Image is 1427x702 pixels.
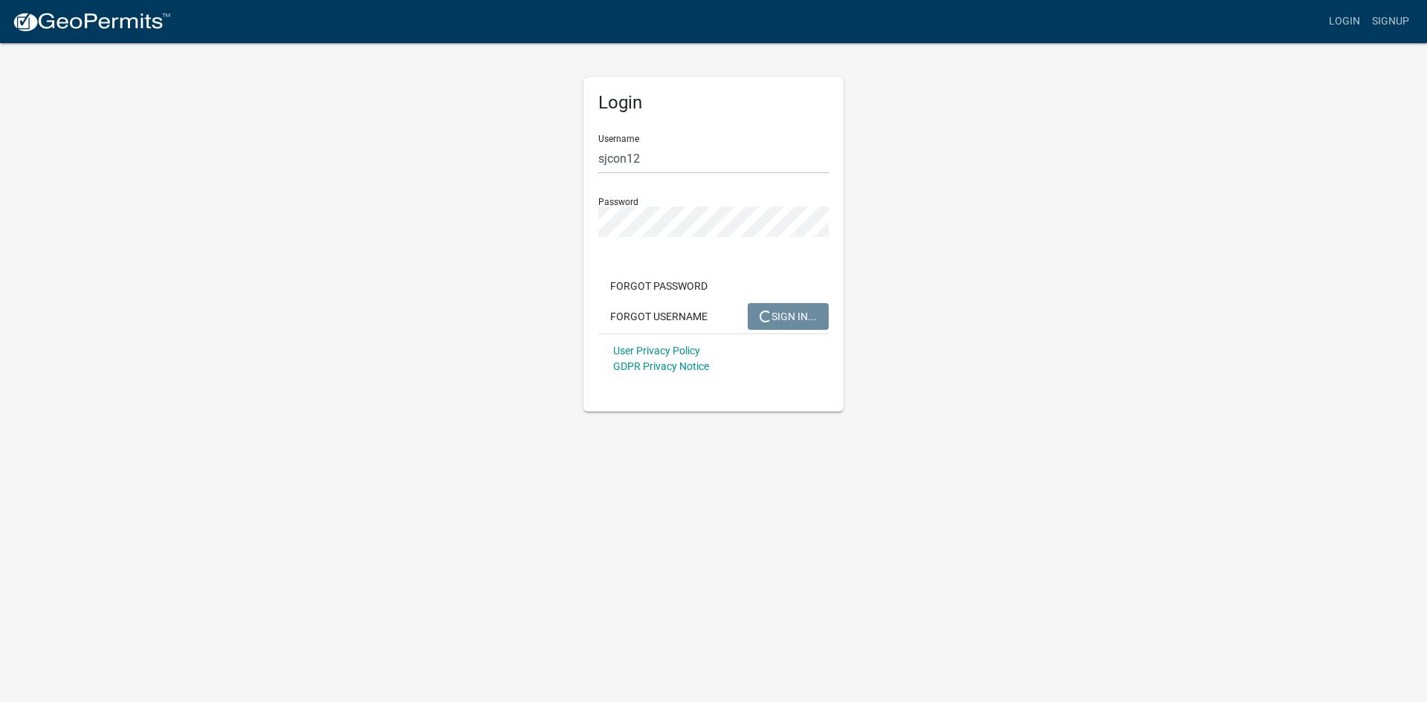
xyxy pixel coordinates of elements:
a: GDPR Privacy Notice [613,360,709,372]
button: SIGN IN... [748,303,829,330]
span: SIGN IN... [760,310,817,322]
button: Forgot Password [598,273,719,299]
h5: Login [598,92,829,114]
a: User Privacy Policy [613,345,700,357]
a: Login [1323,7,1366,36]
button: Forgot Username [598,303,719,330]
a: Signup [1366,7,1415,36]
